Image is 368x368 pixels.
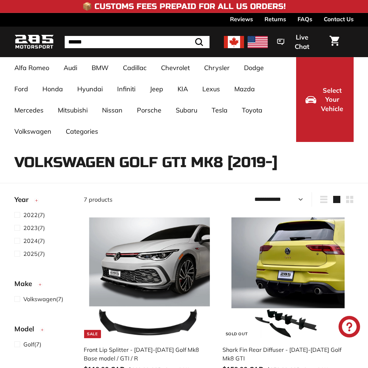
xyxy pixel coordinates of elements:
[325,30,344,54] a: Cart
[23,211,38,218] span: 2022
[324,13,354,25] a: Contact Us
[82,2,286,11] h4: 📦 Customs Fees Prepaid for All US Orders!
[320,86,344,114] span: Select Your Vehicle
[23,237,38,244] span: 2024
[14,279,37,289] span: Make
[95,100,130,121] a: Nissan
[170,78,195,100] a: KIA
[84,195,218,204] div: 7 products
[237,57,271,78] a: Dodge
[23,224,45,232] span: (7)
[204,100,235,121] a: Tesla
[23,236,45,245] span: (7)
[23,295,56,303] span: Volkswagen
[70,78,110,100] a: Hyundai
[235,100,270,121] a: Toyota
[296,57,354,142] button: Select Your Vehicle
[23,249,45,258] span: (7)
[14,192,72,210] button: Year
[84,57,116,78] a: BMW
[110,78,143,100] a: Infiniti
[14,194,34,205] span: Year
[143,78,170,100] a: Jeep
[268,28,325,55] button: Live Chat
[23,340,41,349] span: (7)
[7,57,56,78] a: Alfa Romeo
[14,324,40,334] span: Model
[14,322,72,340] button: Model
[7,100,51,121] a: Mercedes
[51,100,95,121] a: Mitsubishi
[23,295,63,303] span: (7)
[336,316,362,339] inbox-online-store-chat: Shopify online store chat
[65,36,210,48] input: Search
[23,224,38,231] span: 2023
[56,57,84,78] a: Audi
[7,78,35,100] a: Ford
[7,121,59,142] a: Volkswagen
[298,13,312,25] a: FAQs
[23,211,45,219] span: (7)
[84,330,101,338] div: Sale
[14,33,54,50] img: Logo_285_Motorsport_areodynamics_components
[230,13,253,25] a: Reviews
[23,250,38,257] span: 2025
[169,100,204,121] a: Subaru
[84,345,208,363] div: Front Lip Splitter - [DATE]-[DATE] Golf Mk8 Base model / GTI / R
[116,57,154,78] a: Cadillac
[222,345,346,363] div: Shark Fin Rear Diffuser - [DATE]-[DATE] Golf Mk8 GTI
[264,13,286,25] a: Returns
[59,121,105,142] a: Categories
[14,276,72,294] button: Make
[35,78,70,100] a: Honda
[195,78,227,100] a: Lexus
[23,341,34,348] span: Golf
[130,100,169,121] a: Porsche
[223,330,250,338] div: Sold Out
[288,33,316,51] span: Live Chat
[154,57,197,78] a: Chevrolet
[227,78,262,100] a: Mazda
[197,57,237,78] a: Chrysler
[14,155,354,170] h1: Volkswagen Golf GTI Mk8 [2019-]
